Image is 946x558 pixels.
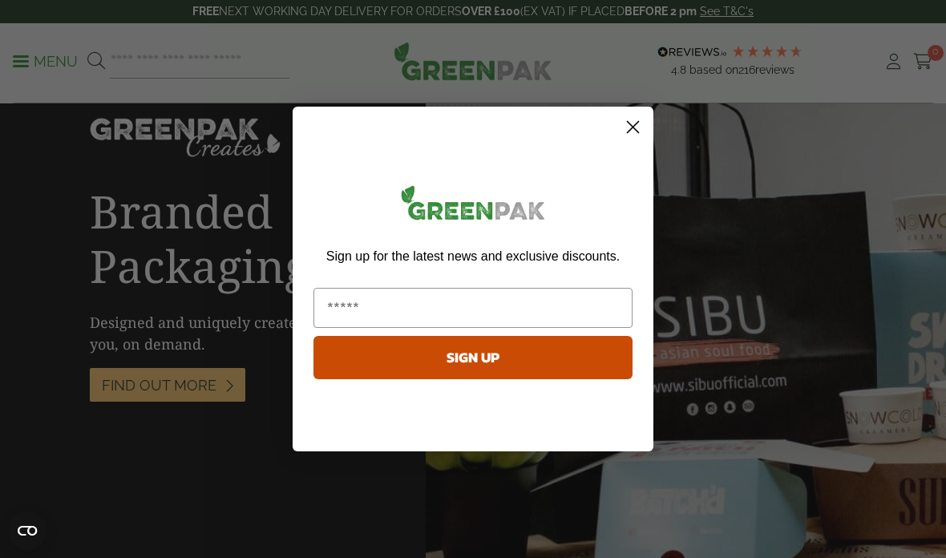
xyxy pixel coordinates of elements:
span: Sign up for the latest news and exclusive discounts. [326,249,620,263]
input: Email [313,288,633,328]
button: Close dialog [619,113,647,141]
button: SIGN UP [313,336,633,379]
button: Open CMP widget [8,511,46,550]
img: greenpak_logo [313,179,633,232]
